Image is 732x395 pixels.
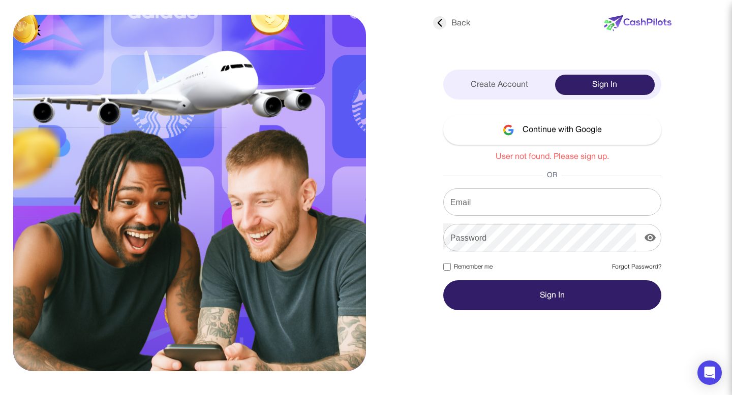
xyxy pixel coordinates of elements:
[443,280,661,310] button: Sign In
[450,75,550,95] div: Create Account
[612,262,661,272] a: Forgot Password?
[604,15,672,31] img: new-logo.svg
[555,75,655,95] div: Sign In
[443,115,661,145] button: Continue with Google
[13,15,366,371] img: sing-in.svg
[697,360,722,385] div: Open Intercom Messenger
[433,17,470,29] div: Back
[543,171,562,181] span: OR
[496,151,609,163] div: User not found. Please sign up.
[443,263,451,271] input: Remember me
[443,262,493,272] label: Remember me
[640,227,660,248] button: display the password
[503,124,514,136] img: google-logo.svg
